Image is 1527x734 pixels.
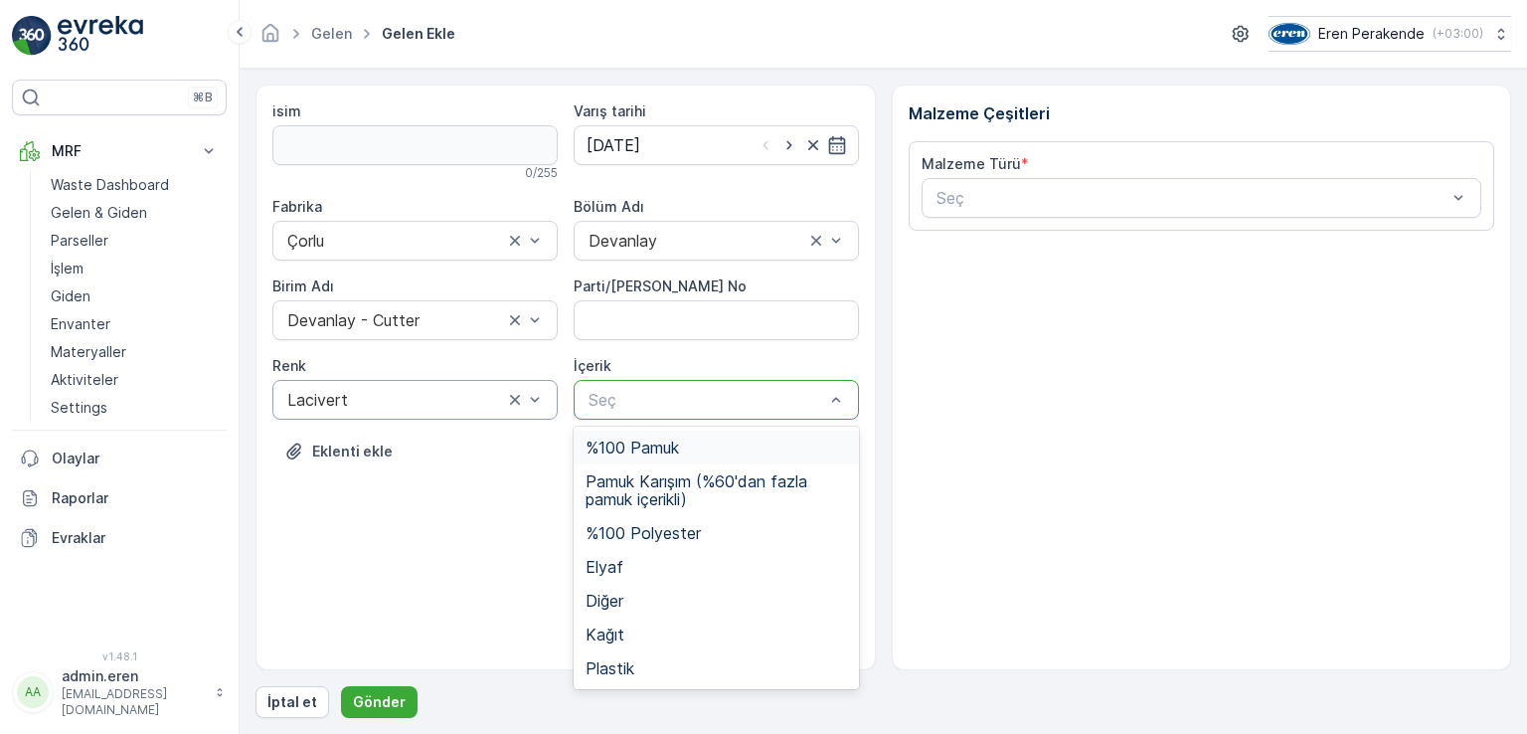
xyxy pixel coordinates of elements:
p: Eklenti ekle [312,442,393,461]
a: Parseller [43,227,227,255]
span: 3.79 kg [92,425,144,442]
p: Seç [589,388,824,412]
span: Bölüm Adı : [17,458,95,474]
p: Giden [51,286,90,306]
span: Kağıt [586,626,624,643]
a: Waste Dashboard [43,171,227,199]
p: ⌘B [193,90,213,105]
label: Malzeme Türü [922,155,1021,172]
span: Elyaf [586,558,623,576]
p: MRF [52,141,187,161]
p: admin.eren [62,666,205,686]
button: Dosya Yükle [272,436,405,467]
a: Gelen & Giden [43,199,227,227]
a: Settings [43,394,227,422]
a: Evraklar [12,518,227,558]
p: İptal et [267,692,317,712]
a: Ana Sayfa [259,30,281,47]
p: ( +03:00 ) [1433,26,1483,42]
span: Kayıt #7493 [66,326,149,343]
span: Malzeme Türü : [17,392,125,409]
label: isim [272,102,301,119]
a: Raporlar [12,478,227,518]
p: Gelen & Giden [51,203,147,223]
p: Waste Dashboard [51,175,169,195]
label: Parti/[PERSON_NAME] No [574,277,747,294]
label: Varış tarihi [574,102,646,119]
p: Parseller [51,231,108,251]
p: Settings [51,398,107,418]
a: Olaylar [12,439,227,478]
button: MRF [12,131,227,171]
span: Pamuk Karışım (%60'dan fazla pamuk içerikli) [586,472,847,508]
p: Evraklar [52,528,219,548]
span: Kağıt [60,490,95,507]
span: Kağıt [64,523,99,540]
p: Envanter [51,314,110,334]
a: İşlem [43,255,227,282]
p: Olaylar [52,449,219,468]
span: %100 Polyester [586,524,701,542]
span: Renk : [17,490,60,507]
p: Aktiviteler [51,370,118,390]
span: %100 Pamuk [586,439,679,457]
a: Aktiviteler [43,366,227,394]
span: Gelen ekle [378,24,459,44]
a: Gelen [311,25,352,42]
p: Materyaller [51,342,126,362]
p: 0 / 255 [525,165,558,181]
img: image_16_2KwAvdm.png [1269,23,1310,45]
span: v 1.48.1 [12,650,227,662]
img: logo_light-DOdMpM7g.png [58,16,143,56]
label: Fabrika [272,198,322,215]
p: İşlem [51,259,84,278]
span: Arrive Date : [17,359,105,376]
span: Devanlay [95,458,158,474]
label: Birim Adı [272,277,334,294]
button: AAadmin.eren[EMAIL_ADDRESS][DOMAIN_NAME] [12,666,227,718]
label: Bölüm Adı [574,198,644,215]
span: Plastik [586,659,634,677]
span: Net Tutar : [17,425,92,442]
span: Diğer [586,592,623,610]
span: Name : [17,326,66,343]
button: Gönder [341,686,418,718]
label: İçerik [574,357,611,374]
a: Giden [43,282,227,310]
button: İptal et [255,686,329,718]
a: Envanter [43,310,227,338]
label: Renk [272,357,306,374]
span: İçerik : [17,523,64,540]
p: Raporlar [52,488,219,508]
p: Malzeme Çeşitleri [909,101,1495,125]
p: Kayıt #7493 [714,17,809,41]
span: [DATE] [105,359,152,376]
img: logo [12,16,52,56]
input: dd/mm/yyyy [574,125,859,165]
p: Eren Perakende [1318,24,1425,44]
div: AA [17,676,49,708]
p: Gönder [353,692,406,712]
p: Seç [936,186,1447,210]
a: Materyaller [43,338,227,366]
span: Tekstil - Kesim [125,392,230,409]
button: Eren Perakende(+03:00) [1269,16,1511,52]
p: [EMAIL_ADDRESS][DOMAIN_NAME] [62,686,205,718]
